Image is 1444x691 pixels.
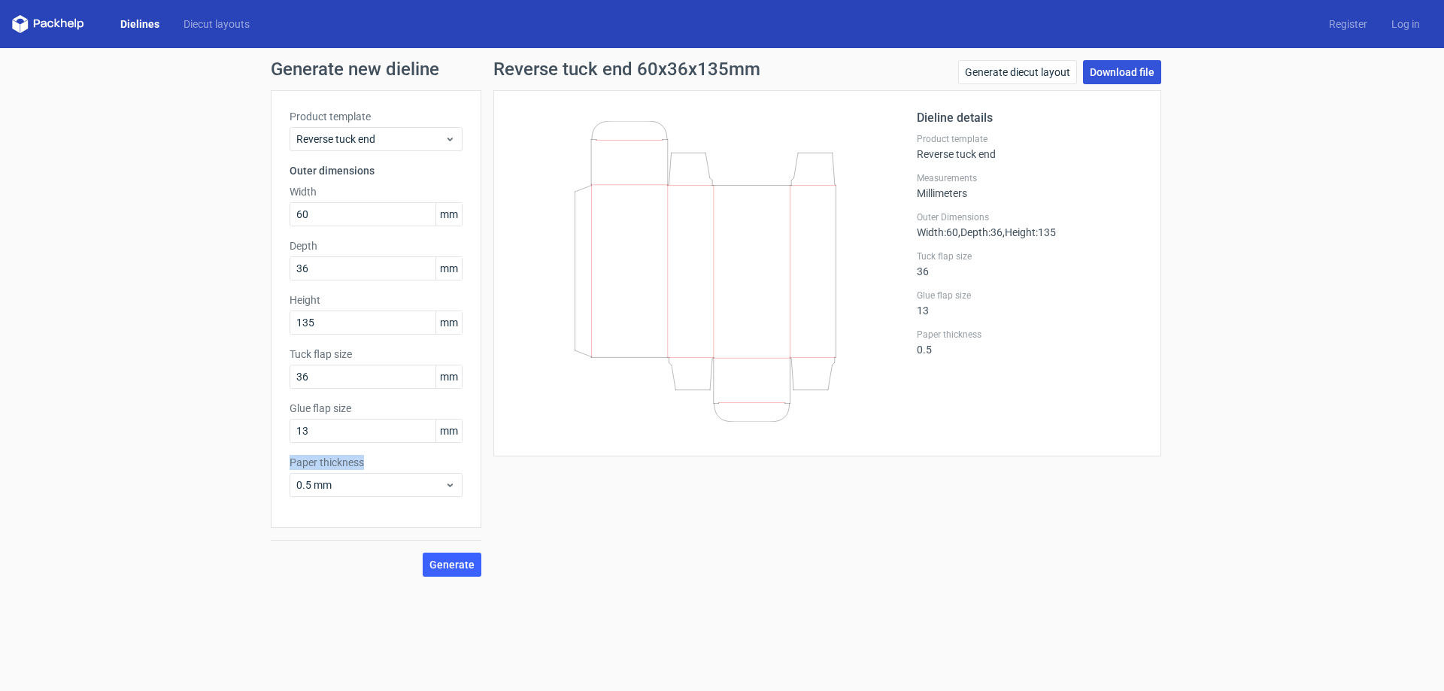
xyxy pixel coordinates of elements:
label: Depth [290,238,463,253]
label: Width [290,184,463,199]
span: Reverse tuck end [296,132,444,147]
span: Width : 60 [917,226,958,238]
button: Generate [423,553,481,577]
label: Outer Dimensions [917,211,1142,223]
a: Download file [1083,60,1161,84]
label: Tuck flap size [290,347,463,362]
div: 36 [917,250,1142,277]
label: Measurements [917,172,1142,184]
label: Height [290,292,463,308]
span: mm [435,311,462,334]
h2: Dieline details [917,109,1142,127]
h1: Generate new dieline [271,60,1173,78]
a: Register [1317,17,1379,32]
label: Paper thickness [917,329,1142,341]
a: Generate diecut layout [958,60,1077,84]
span: , Height : 135 [1003,226,1056,238]
div: 0.5 [917,329,1142,356]
a: Log in [1379,17,1432,32]
span: mm [435,203,462,226]
a: Dielines [108,17,171,32]
div: 13 [917,289,1142,317]
label: Paper thickness [290,455,463,470]
span: , Depth : 36 [958,226,1003,238]
label: Glue flap size [290,401,463,416]
div: Millimeters [917,172,1142,199]
label: Product template [917,133,1142,145]
div: Reverse tuck end [917,133,1142,160]
label: Glue flap size [917,289,1142,302]
span: 0.5 mm [296,477,444,492]
label: Product template [290,109,463,124]
h1: Reverse tuck end 60x36x135mm [493,60,760,78]
span: mm [435,420,462,442]
label: Tuck flap size [917,250,1142,262]
span: mm [435,365,462,388]
span: Generate [429,559,475,570]
a: Diecut layouts [171,17,262,32]
h3: Outer dimensions [290,163,463,178]
span: mm [435,257,462,280]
